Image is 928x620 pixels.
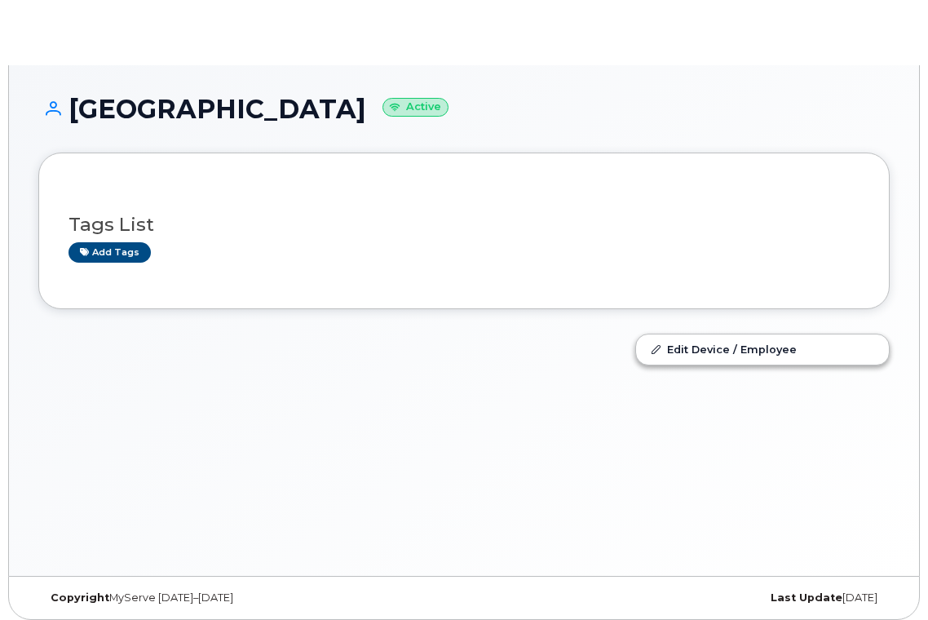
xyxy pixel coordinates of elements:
strong: Last Update [771,591,842,604]
div: [DATE] [464,591,890,604]
small: Active [382,98,449,117]
strong: Copyright [51,591,109,604]
a: Add tags [68,242,151,263]
h3: Tags List [68,215,860,235]
h1: [GEOGRAPHIC_DATA] [38,95,890,123]
div: MyServe [DATE]–[DATE] [38,591,464,604]
a: Edit Device / Employee [636,334,889,364]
